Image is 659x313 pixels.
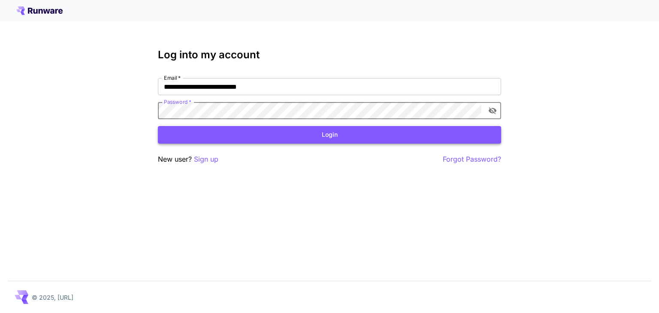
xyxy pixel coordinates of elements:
button: toggle password visibility [485,103,500,118]
label: Email [164,74,181,81]
button: Login [158,126,501,144]
p: New user? [158,154,218,165]
label: Password [164,98,191,105]
h3: Log into my account [158,49,501,61]
p: © 2025, [URL] [32,293,73,302]
button: Forgot Password? [443,154,501,165]
button: Sign up [194,154,218,165]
